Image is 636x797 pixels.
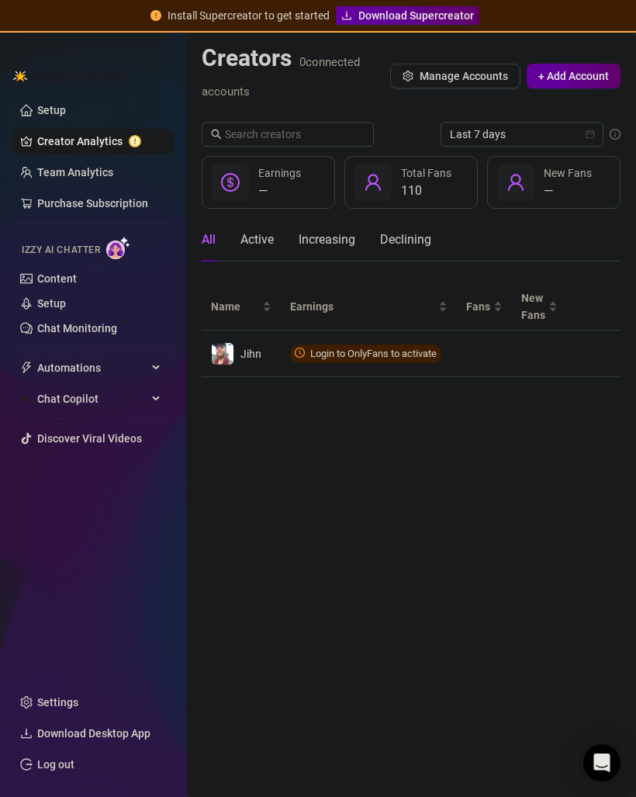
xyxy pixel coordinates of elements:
button: Manage Accounts [390,64,520,88]
span: Login to OnlyFans to activate [310,348,437,359]
button: + Add Account [527,64,620,88]
a: Download Supercreator [336,6,479,25]
span: thunderbolt [20,362,33,374]
span: New Fans [544,167,592,179]
a: Purchase Subscription [37,197,148,210]
div: Open Intercom Messenger [583,744,620,781]
span: Earnings [258,167,301,179]
div: 110 [401,182,451,200]
div: Active [240,230,274,249]
span: Automations [37,355,147,380]
span: Total Fans [401,167,451,179]
span: Jihn [240,348,261,360]
span: Izzy AI Chatter [22,243,100,258]
span: Fans [466,298,490,315]
span: + Add Account [538,70,609,82]
h2: Creators [202,43,390,102]
span: setting [403,71,413,81]
div: — [544,182,592,200]
img: Chat Copilot [20,393,30,404]
span: Download Supercreator [358,7,474,24]
span: New Fans [521,289,545,324]
a: Setup [37,297,66,310]
input: Search creators [225,126,352,143]
span: Chat Copilot [37,386,147,411]
div: Declining [380,230,431,249]
span: Last 7 days [450,123,594,146]
span: user [364,173,382,192]
span: Download Desktop App [37,727,150,740]
span: download [20,727,33,740]
span: dollar-circle [221,173,240,192]
th: Name [202,283,281,331]
span: Install Supercreator to get started [168,9,330,22]
span: Manage Accounts [420,70,508,82]
a: Chat Monitoring [37,322,117,334]
img: logo-BBDzfeDw.svg [12,68,129,84]
img: Jihn [212,343,233,365]
img: AI Chatter [106,237,130,259]
a: Setup [37,104,66,116]
span: calendar [586,130,595,139]
span: search [211,129,222,140]
div: — [258,182,301,200]
a: Creator Analytics exclamation-circle [37,129,161,154]
span: download [341,10,352,21]
th: Fans [457,283,512,331]
span: Name [211,298,259,315]
span: Earnings [290,298,435,315]
div: Increasing [299,230,355,249]
span: user [506,173,525,192]
span: exclamation-circle [150,10,161,21]
a: Log out [37,758,74,771]
a: Content [37,272,77,285]
th: New Fans [512,283,567,331]
span: clock-circle [295,348,305,358]
a: Discover Viral Videos [37,432,142,445]
span: info-circle [610,129,620,140]
th: Earnings [281,283,457,331]
div: All [202,230,216,249]
a: Team Analytics [37,166,113,178]
a: Settings [37,696,78,709]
